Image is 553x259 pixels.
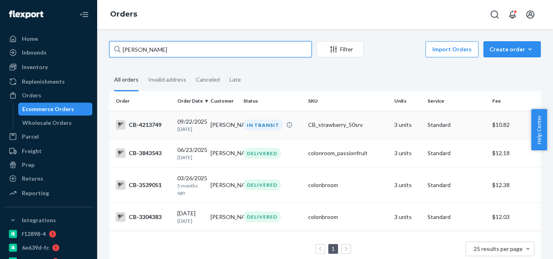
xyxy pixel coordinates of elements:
div: DELIVERED [243,148,281,159]
div: Late [230,69,241,90]
a: Orders [110,10,137,19]
ol: breadcrumbs [104,3,144,26]
div: 09/22/2025 [177,118,204,133]
span: Support [16,6,45,13]
div: CB_strawberry_50srv [308,121,388,129]
td: 3 units [391,167,424,202]
th: Fee [489,91,541,111]
div: CB-4213749 [116,120,171,130]
p: [DATE] [177,154,204,161]
div: Customer [211,97,237,104]
td: $10.82 [489,111,541,139]
a: Ecommerce Orders [18,103,93,116]
a: Replenishments [5,75,92,88]
a: Reporting [5,187,92,200]
th: Units [391,91,424,111]
td: $12.03 [489,203,541,231]
div: Canceled [196,69,220,90]
button: Import Orders [425,41,479,57]
a: Parcel [5,130,92,143]
div: Filter [317,45,363,53]
a: Inbounds [5,46,92,59]
td: $12.38 [489,167,541,202]
div: Inventory [22,63,48,71]
td: [PERSON_NAME] [207,111,240,139]
th: Order Date [174,91,207,111]
img: Flexport logo [9,11,43,19]
a: Inventory [5,61,92,74]
div: Reporting [22,189,49,197]
th: Status [240,91,305,111]
button: Integrations [5,214,92,227]
a: Page 1 is your current page [330,245,336,252]
div: Orders [22,91,41,99]
button: Help Center [531,109,547,150]
th: Order [109,91,174,111]
a: f12898-4 [5,227,92,240]
div: Home [22,35,38,43]
a: Orders [5,89,92,102]
div: CB-3304383 [116,212,171,222]
td: 3 units [391,111,424,139]
div: 06/23/2025 [177,146,204,161]
div: Replenishments [22,78,65,86]
div: colonbroom [308,181,388,189]
p: Standard [428,121,486,129]
div: DELIVERED [243,211,281,222]
p: Standard [428,149,486,157]
a: 6e639d-fc [5,241,92,254]
div: [DATE] [177,209,204,224]
div: f12898-4 [22,230,46,238]
a: Wholesale Orders [18,116,93,129]
div: colonbroom [308,213,388,221]
div: 6e639d-fc [22,244,49,252]
td: [PERSON_NAME] [207,203,240,231]
div: DELIVERED [243,179,281,190]
th: Service [424,91,489,111]
td: $12.18 [489,139,541,167]
td: 3 units [391,139,424,167]
div: Create order [489,45,535,53]
a: Prep [5,158,92,171]
button: Open notifications [504,6,521,23]
button: Open Search Box [487,6,503,23]
input: Search orders [109,41,312,57]
div: Returns [22,175,43,183]
div: CB-3539051 [116,180,171,190]
button: Open account menu [522,6,538,23]
div: colonroom_passionfruit [308,149,388,157]
div: Invalid address [148,69,186,90]
a: Home [5,32,92,45]
div: CB-3843543 [116,148,171,158]
td: [PERSON_NAME] [207,139,240,167]
div: Ecommerce Orders [22,105,74,113]
button: Close Navigation [76,6,92,23]
p: Standard [428,213,486,221]
div: Wholesale Orders [22,119,72,127]
a: Returns [5,172,92,185]
div: Freight [22,147,42,155]
div: Inbounds [22,48,47,57]
div: Integrations [22,216,56,224]
div: Prep [22,161,34,169]
span: 25 results per page [474,245,523,252]
div: Parcel [22,133,39,141]
th: SKU [305,91,391,111]
p: [DATE] [177,126,204,133]
p: [DATE] [177,217,204,224]
td: 3 units [391,203,424,231]
td: [PERSON_NAME] [207,167,240,202]
a: Freight [5,145,92,158]
p: Standard [428,181,486,189]
div: All orders [114,69,138,91]
button: Filter [317,41,364,57]
div: 03/26/2025 [177,174,204,196]
p: 5 months ago [177,182,204,196]
div: IN TRANSIT [243,120,283,131]
button: Create order [483,41,541,57]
